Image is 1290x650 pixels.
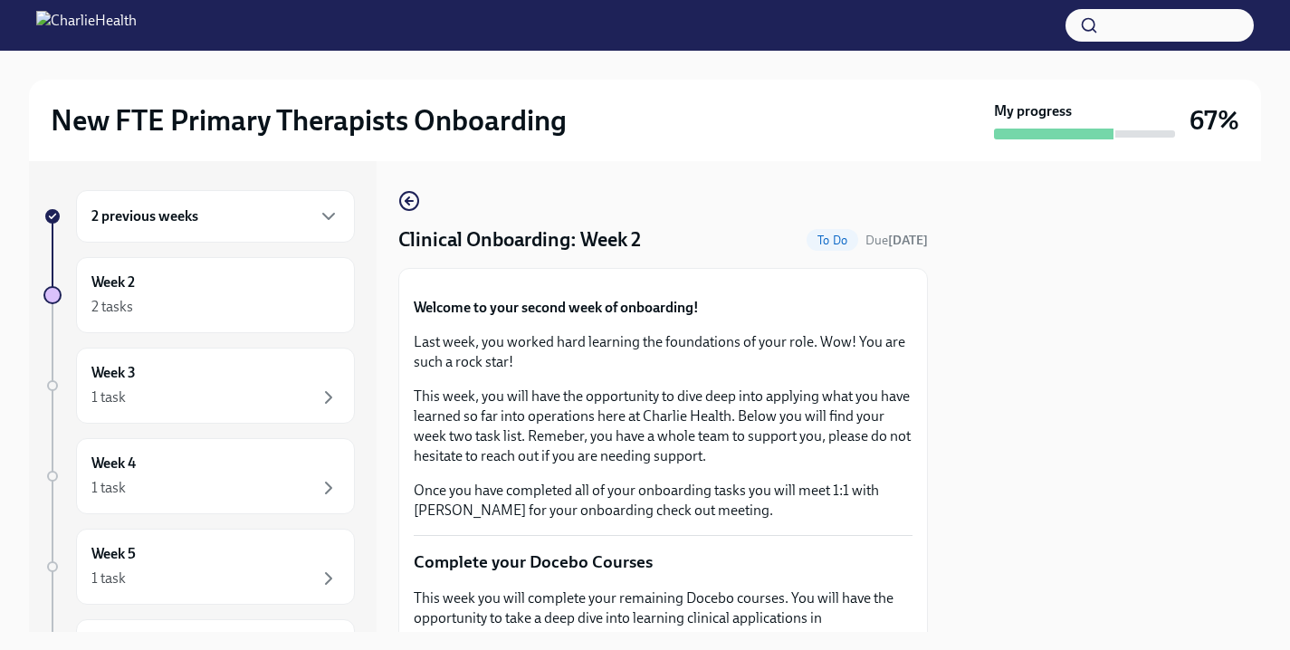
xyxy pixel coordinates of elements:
h4: Clinical Onboarding: Week 2 [398,226,641,253]
a: Week 22 tasks [43,257,355,333]
div: 1 task [91,387,126,407]
img: CharlieHealth [36,11,137,40]
h6: Week 4 [91,454,136,473]
p: This week, you will have the opportunity to dive deep into applying what you have learned so far ... [414,387,913,466]
p: Last week, you worked hard learning the foundations of your role. Wow! You are such a rock star! [414,332,913,372]
p: This week you will complete your remaining Docebo courses. You will have the opportunity to take ... [414,588,913,648]
div: 2 previous weeks [76,190,355,243]
a: Week 31 task [43,348,355,424]
span: August 30th, 2025 07:00 [865,232,928,249]
a: Week 51 task [43,529,355,605]
h6: 2 previous weeks [91,206,198,226]
h6: Week 2 [91,272,135,292]
h6: Week 3 [91,363,136,383]
a: Week 41 task [43,438,355,514]
strong: Welcome to your second week of onboarding! [414,299,699,316]
span: Due [865,233,928,248]
strong: My progress [994,101,1072,121]
h3: 67% [1190,104,1239,137]
div: 2 tasks [91,297,133,317]
div: 1 task [91,569,126,588]
strong: [DATE] [888,233,928,248]
h6: Week 5 [91,544,136,564]
h2: New FTE Primary Therapists Onboarding [51,102,567,139]
p: Complete your Docebo Courses [414,550,913,574]
span: To Do [807,234,858,247]
p: Once you have completed all of your onboarding tasks you will meet 1:1 with [PERSON_NAME] for you... [414,481,913,521]
div: 1 task [91,478,126,498]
